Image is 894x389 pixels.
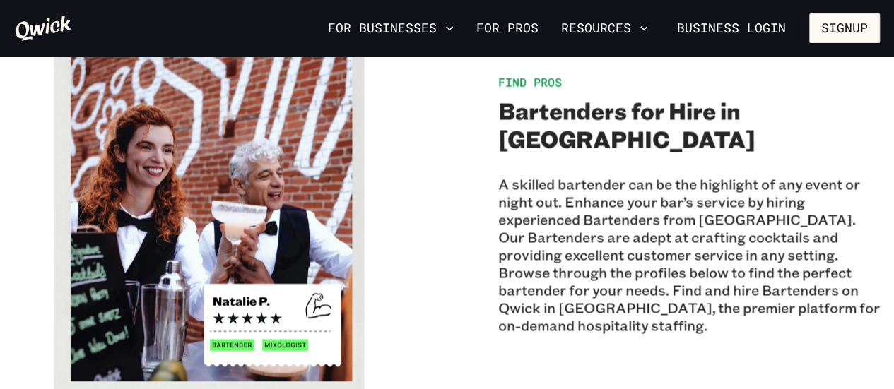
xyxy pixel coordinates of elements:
[471,16,544,40] a: For Pros
[498,96,881,152] h2: Bartenders for Hire in [GEOGRAPHIC_DATA]
[498,74,562,89] span: Find Pros
[322,16,459,40] button: For Businesses
[809,13,880,43] button: Signup
[555,16,654,40] button: Resources
[665,13,798,43] a: Business Login
[498,175,881,334] p: A skilled bartender can be the highlight of any event or night out. Enhance your bar’s service by...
